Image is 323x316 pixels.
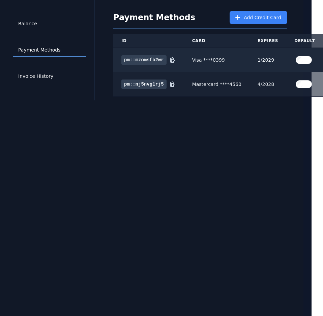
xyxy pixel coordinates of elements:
[121,55,167,65] span: pm::mzomsfb2wr
[13,44,86,57] a: Payment Methods
[230,11,287,24] button: Add Credit Card
[113,12,195,23] h1: Payment Methods
[249,48,286,72] td: 1/2029
[244,14,281,21] span: Add Credit Card
[13,70,86,83] a: Invoice History
[121,80,167,89] span: pm::nj5nvg1rj5
[249,72,286,97] td: 4/2028
[13,18,86,30] a: Balance
[113,34,184,48] th: ID
[184,34,249,48] th: Card
[249,34,286,48] th: Expires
